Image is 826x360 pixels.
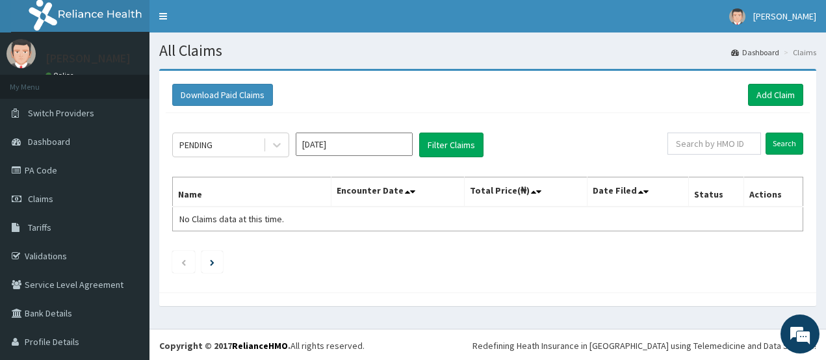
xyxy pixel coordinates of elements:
[28,193,53,205] span: Claims
[587,177,689,207] th: Date Filed
[232,340,288,352] a: RelianceHMO
[689,177,743,207] th: Status
[419,133,484,157] button: Filter Claims
[781,47,816,58] li: Claims
[28,107,94,119] span: Switch Providers
[296,133,413,156] input: Select Month and Year
[45,71,77,80] a: Online
[179,138,213,151] div: PENDING
[331,177,464,207] th: Encounter Date
[766,133,803,155] input: Search
[159,42,816,59] h1: All Claims
[28,222,51,233] span: Tariffs
[159,340,290,352] strong: Copyright © 2017 .
[731,47,779,58] a: Dashboard
[6,39,36,68] img: User Image
[667,133,761,155] input: Search by HMO ID
[28,136,70,148] span: Dashboard
[464,177,587,207] th: Total Price(₦)
[45,53,131,64] p: [PERSON_NAME]
[181,256,187,268] a: Previous page
[743,177,803,207] th: Actions
[173,177,331,207] th: Name
[729,8,745,25] img: User Image
[210,256,214,268] a: Next page
[748,84,803,106] a: Add Claim
[753,10,816,22] span: [PERSON_NAME]
[172,84,273,106] button: Download Paid Claims
[179,213,284,225] span: No Claims data at this time.
[472,339,816,352] div: Redefining Heath Insurance in [GEOGRAPHIC_DATA] using Telemedicine and Data Science!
